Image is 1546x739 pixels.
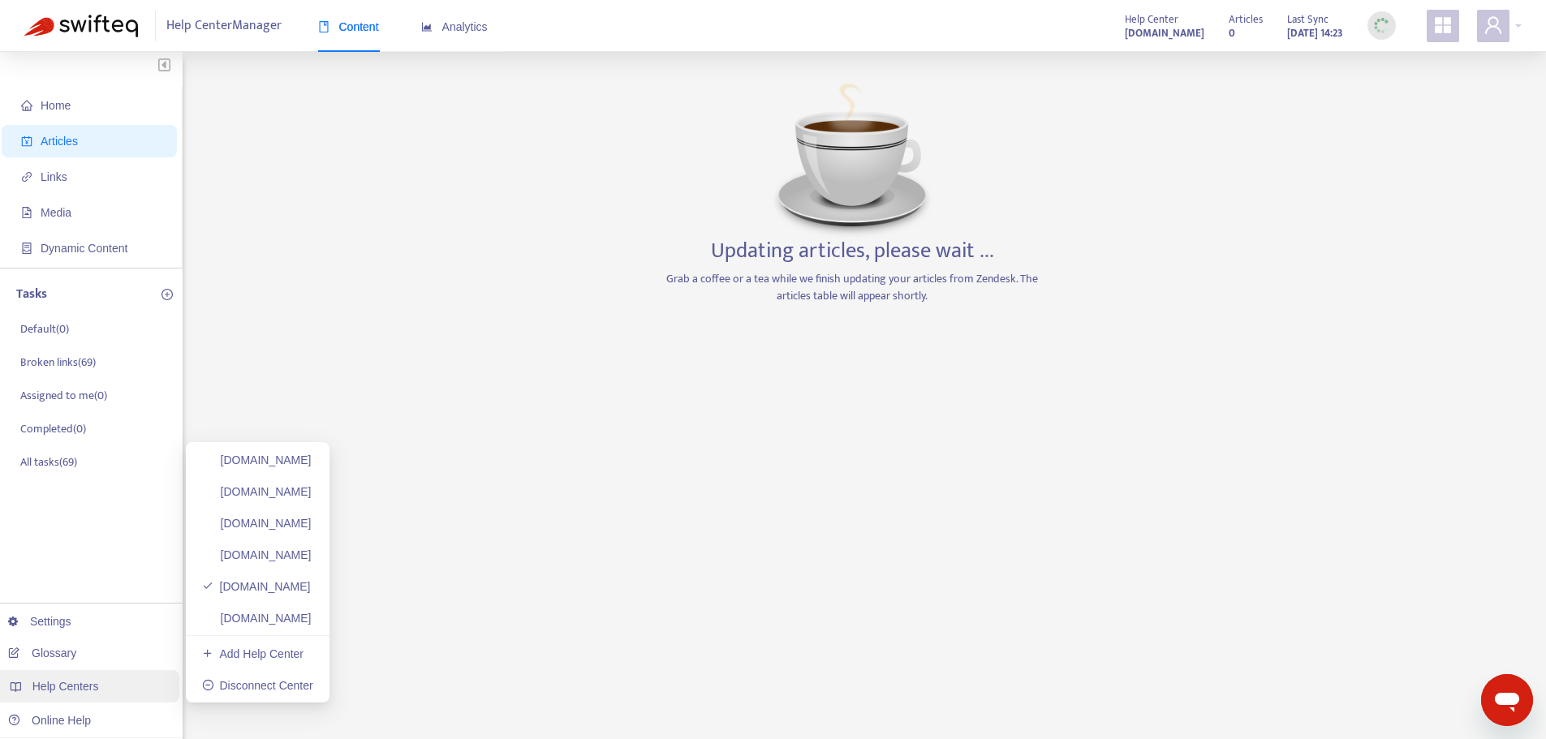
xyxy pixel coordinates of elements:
[202,612,312,625] a: [DOMAIN_NAME]
[20,387,107,404] p: Assigned to me ( 0 )
[21,171,32,183] span: link
[20,420,86,437] p: Completed ( 0 )
[202,485,312,498] a: [DOMAIN_NAME]
[20,320,69,337] p: Default ( 0 )
[41,206,71,219] span: Media
[1484,15,1503,35] span: user
[1229,11,1263,28] span: Articles
[1125,24,1204,42] a: [DOMAIN_NAME]
[21,135,32,147] span: account-book
[661,270,1043,304] p: Grab a coffee or a tea while we finish updating your articles from Zendesk. The articles table wi...
[8,647,76,660] a: Glossary
[1125,11,1178,28] span: Help Center
[1287,11,1329,28] span: Last Sync
[1481,674,1533,726] iframe: Button to launch messaging window
[202,453,312,466] a: [DOMAIN_NAME]
[8,615,71,628] a: Settings
[1372,15,1392,36] img: sync_loading.0b5143dde30e3a21642e.gif
[32,680,99,693] span: Help Centers
[20,354,96,371] p: Broken links ( 69 )
[161,289,173,300] span: plus-circle
[20,453,77,470] p: All tasks ( 69 )
[21,100,32,111] span: home
[41,170,67,183] span: Links
[771,76,933,238] img: Coffee image
[202,548,312,561] a: [DOMAIN_NAME]
[202,580,311,593] a: [DOMAIN_NAME]
[41,242,127,255] span: Dynamic Content
[318,20,379,33] span: Content
[41,135,78,148] span: Articles
[21,207,32,218] span: file-image
[21,243,32,254] span: container
[202,679,313,692] a: Disconnect Center
[1229,24,1235,42] strong: 0
[202,517,312,530] a: [DOMAIN_NAME]
[421,21,433,32] span: area-chart
[166,11,282,41] span: Help Center Manager
[1287,24,1343,42] strong: [DATE] 14:23
[8,714,91,727] a: Online Help
[16,285,47,304] p: Tasks
[24,15,138,37] img: Swifteq
[202,647,304,660] a: Add Help Center
[318,21,329,32] span: book
[421,20,488,33] span: Analytics
[711,238,994,264] h3: Updating articles, please wait ...
[1433,15,1453,35] span: appstore
[41,99,71,112] span: Home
